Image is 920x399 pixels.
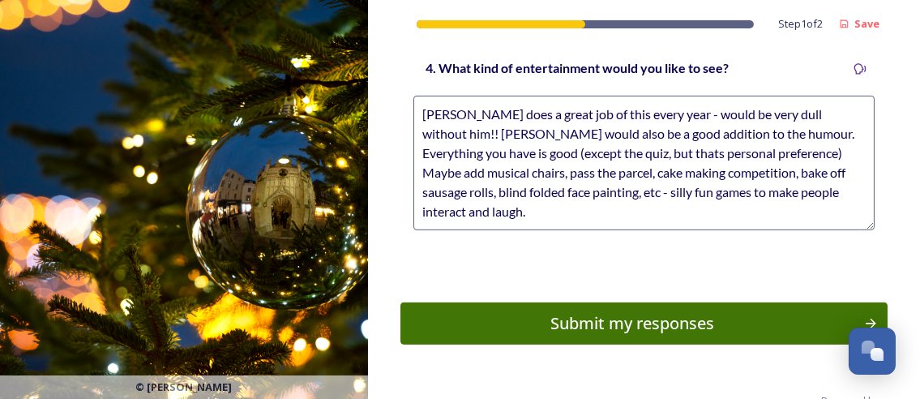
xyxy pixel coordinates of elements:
button: Open Chat [849,328,896,375]
button: Continue [400,302,888,345]
textarea: [PERSON_NAME] does a great job of this every year - would be very dull without him!! [PERSON_NAME... [413,96,875,230]
span: Step 1 of 2 [778,16,823,32]
span: © [PERSON_NAME] [136,380,233,395]
div: Submit my responses [409,311,855,336]
strong: Save [854,16,879,31]
strong: 4. What kind of entertainment would you like to see? [426,60,729,75]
